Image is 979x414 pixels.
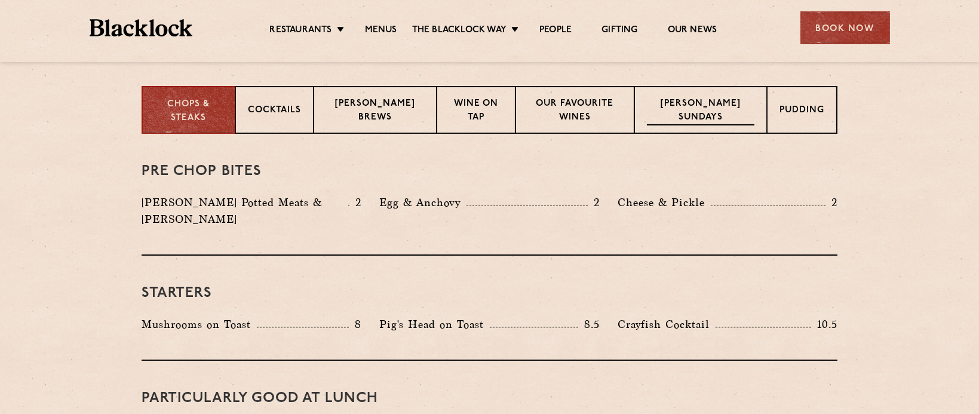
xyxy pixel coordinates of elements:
[142,286,837,301] h3: Starters
[800,11,890,44] div: Book Now
[412,24,507,38] a: The Blacklock Way
[155,98,223,125] p: Chops & Steaks
[578,317,600,332] p: 8.5
[142,164,837,179] h3: Pre Chop Bites
[779,104,824,119] p: Pudding
[326,97,424,125] p: [PERSON_NAME] Brews
[349,317,361,332] p: 8
[449,97,502,125] p: Wine on Tap
[90,19,193,36] img: BL_Textured_Logo-footer-cropped.svg
[588,195,600,210] p: 2
[618,194,711,211] p: Cheese & Pickle
[539,24,572,38] a: People
[811,317,837,332] p: 10.5
[142,316,257,333] p: Mushrooms on Toast
[379,194,467,211] p: Egg & Anchovy
[379,316,490,333] p: Pig's Head on Toast
[248,104,301,119] p: Cocktails
[142,194,348,228] p: [PERSON_NAME] Potted Meats & [PERSON_NAME]
[270,24,332,38] a: Restaurants
[142,391,837,406] h3: PARTICULARLY GOOD AT LUNCH
[601,24,637,38] a: Gifting
[528,97,622,125] p: Our favourite wines
[365,24,397,38] a: Menus
[647,97,754,125] p: [PERSON_NAME] Sundays
[668,24,717,38] a: Our News
[825,195,837,210] p: 2
[618,316,716,333] p: Crayfish Cocktail
[349,195,361,210] p: 2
